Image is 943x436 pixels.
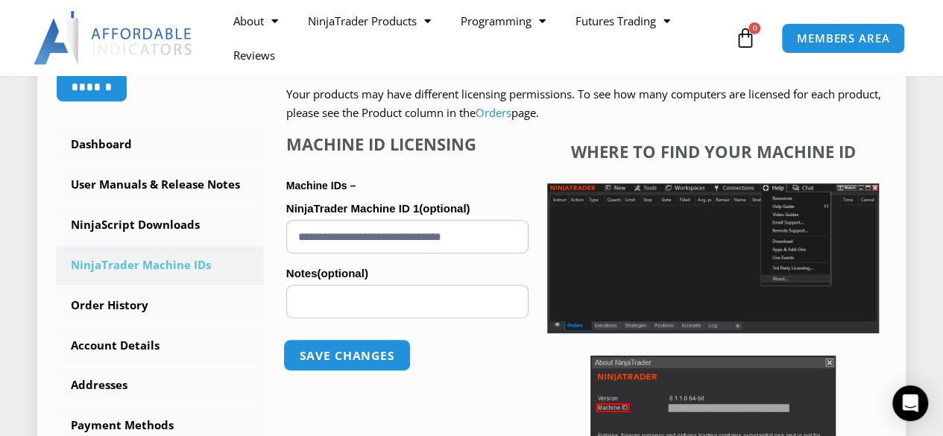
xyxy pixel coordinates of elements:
a: Orders [476,105,511,120]
button: Save changes [283,339,411,371]
img: Screenshot 2025-01-17 1155544 | Affordable Indicators – NinjaTrader [547,183,879,333]
strong: Machine IDs – [286,180,356,192]
a: NinjaTrader Products [293,4,446,38]
span: (optional) [419,202,470,215]
h4: Machine ID Licensing [286,134,529,154]
a: NinjaScript Downloads [56,206,264,244]
a: Addresses [56,366,264,405]
nav: Menu [218,4,731,72]
img: LogoAI | Affordable Indicators – NinjaTrader [34,11,194,65]
a: Programming [446,4,561,38]
a: Reviews [218,38,290,72]
span: Your products may have different licensing permissions. To see how many computers are licensed fo... [286,86,881,121]
a: 0 [712,16,778,60]
a: User Manuals & Release Notes [56,165,264,204]
a: Dashboard [56,125,264,164]
a: NinjaTrader Machine IDs [56,246,264,285]
span: (optional) [317,267,368,279]
span: MEMBERS AREA [797,33,890,44]
a: Order History [56,286,264,325]
label: NinjaTrader Machine ID 1 [286,198,529,220]
h4: Where to find your Machine ID [547,142,879,161]
a: Futures Trading [561,4,685,38]
label: Notes [286,262,529,285]
div: Open Intercom Messenger [892,385,928,421]
span: 0 [748,22,760,34]
a: About [218,4,293,38]
a: MEMBERS AREA [781,23,906,54]
a: Account Details [56,326,264,365]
